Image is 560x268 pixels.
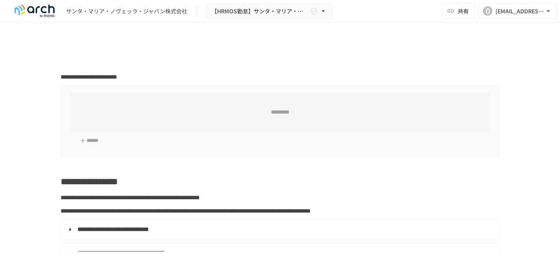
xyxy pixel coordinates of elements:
[483,6,492,16] div: 0
[458,7,469,15] span: 共有
[496,6,544,16] div: [EMAIL_ADDRESS][DOMAIN_NAME]
[206,4,332,19] button: 【HRMOS勤怠】サンタ・マリア・ノヴェッラ・ジャパン株式会社_初期設定サポート
[478,3,557,19] button: 0[EMAIL_ADDRESS][DOMAIN_NAME]
[66,7,187,15] div: サンタ・マリア・ノヴェッラ・ジャパン株式会社
[9,5,60,17] img: logo-default@2x-9cf2c760.svg
[212,6,308,16] span: 【HRMOS勤怠】サンタ・マリア・ノヴェッラ・ジャパン株式会社_初期設定サポート
[442,3,475,19] button: 共有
